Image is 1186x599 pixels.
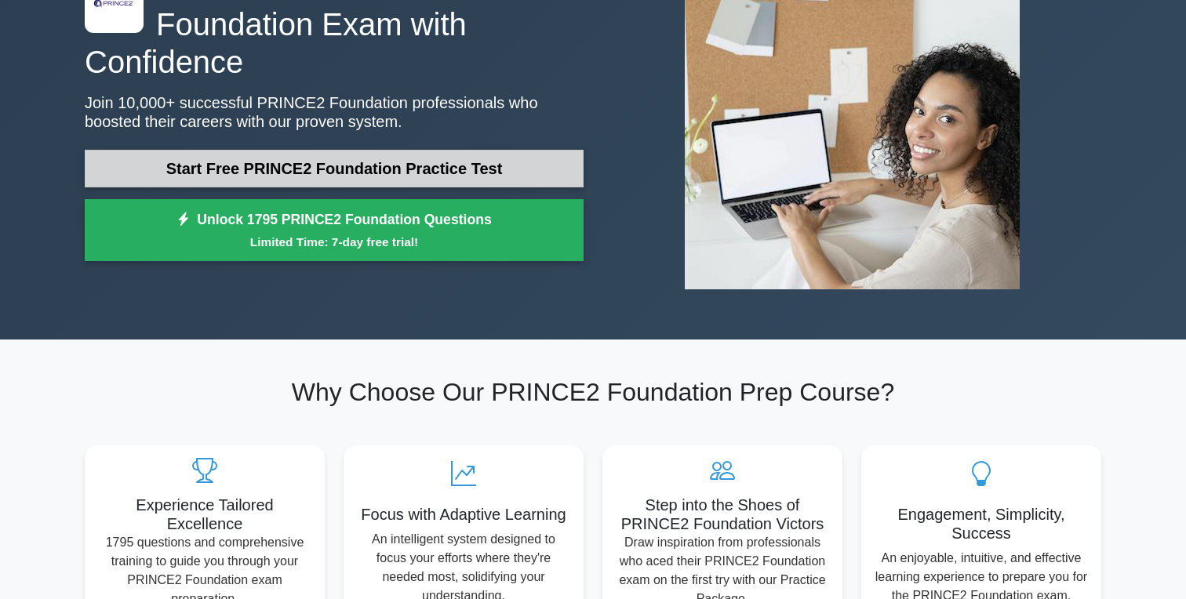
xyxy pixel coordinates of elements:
[85,199,584,262] a: Unlock 1795 PRINCE2 Foundation QuestionsLimited Time: 7-day free trial!
[97,496,312,533] h5: Experience Tailored Excellence
[615,496,830,533] h5: Step into the Shoes of PRINCE2 Foundation Victors
[85,150,584,187] a: Start Free PRINCE2 Foundation Practice Test
[85,377,1101,407] h2: Why Choose Our PRINCE2 Foundation Prep Course?
[874,505,1089,543] h5: Engagement, Simplicity, Success
[356,505,571,524] h5: Focus with Adaptive Learning
[85,93,584,131] p: Join 10,000+ successful PRINCE2 Foundation professionals who boosted their careers with our prove...
[104,233,564,251] small: Limited Time: 7-day free trial!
